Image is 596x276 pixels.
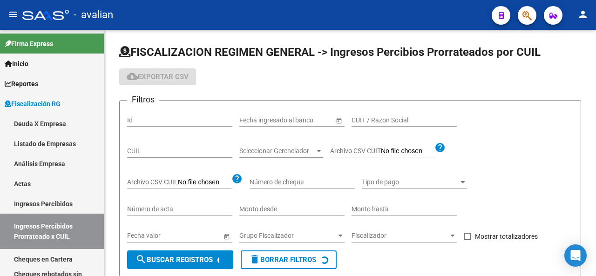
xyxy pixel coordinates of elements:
span: - avalian [74,5,113,25]
span: Reportes [5,79,38,89]
span: Inicio [5,59,28,69]
mat-icon: help [434,142,446,153]
button: Open calendar [222,231,231,241]
span: Grupo Fiscalizador [239,232,336,240]
button: Buscar Registros [127,250,233,269]
input: Fecha inicio [239,116,273,124]
h3: Filtros [127,93,159,106]
span: Seleccionar Gerenciador [239,147,315,155]
span: Firma Express [5,39,53,49]
button: Borrar Filtros [241,250,337,269]
button: Open calendar [334,115,344,125]
mat-icon: cloud_download [127,71,138,82]
span: Mostrar totalizadores [475,231,538,242]
span: Archivo CSV CUIL [127,178,178,186]
mat-icon: delete [249,254,260,265]
mat-icon: person [577,9,589,20]
span: Tipo de pago [362,178,459,186]
input: Fecha inicio [127,232,161,240]
mat-icon: menu [7,9,19,20]
input: Archivo CSV CUIT [381,147,434,155]
span: Fiscalización RG [5,99,61,109]
span: Buscar Registros [135,256,213,264]
div: Open Intercom Messenger [564,244,587,267]
button: Exportar CSV [119,68,196,85]
input: Archivo CSV CUIL [178,178,231,187]
span: Borrar Filtros [249,256,316,264]
mat-icon: search [135,254,147,265]
span: Fiscalizador [352,232,448,240]
input: Fecha fin [169,232,215,240]
span: Exportar CSV [127,73,189,81]
span: FISCALIZACION REGIMEN GENERAL -> Ingresos Percibios Prorrateados por CUIL [119,46,541,59]
input: Fecha fin [281,116,327,124]
mat-icon: help [231,173,243,184]
span: Archivo CSV CUIT [330,147,381,155]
